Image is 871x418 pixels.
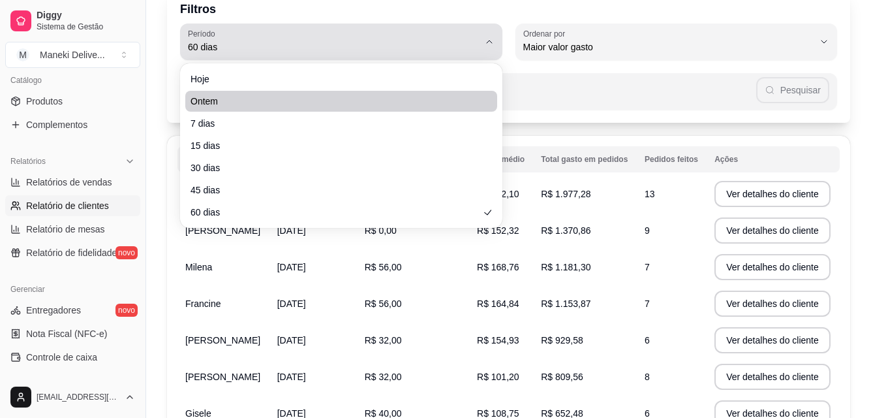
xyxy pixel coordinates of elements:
[191,139,479,152] span: 15 dias
[26,95,63,108] span: Produtos
[277,298,306,309] span: [DATE]
[185,262,212,272] span: Milena
[26,246,117,259] span: Relatório de fidelidade
[26,304,81,317] span: Entregadores
[277,372,306,382] span: [DATE]
[477,189,519,199] span: R$ 152,10
[26,327,107,340] span: Nota Fiscal (NFC-e)
[541,298,590,309] span: R$ 1.153,87
[185,225,260,236] span: [PERSON_NAME]
[714,327,831,353] button: Ver detalhes do cliente
[191,161,479,174] span: 30 dias
[645,372,650,382] span: 8
[477,225,519,236] span: R$ 152,32
[541,335,583,346] span: R$ 929,58
[191,117,479,130] span: 7 dias
[533,146,637,172] th: Total gasto em pedidos
[5,70,140,91] div: Catálogo
[365,298,402,309] span: R$ 56,00
[188,28,219,39] label: Período
[26,176,112,189] span: Relatórios de vendas
[714,217,831,244] button: Ver detalhes do cliente
[277,225,306,236] span: [DATE]
[37,22,135,32] span: Sistema de Gestão
[26,199,109,212] span: Relatório de clientes
[707,146,840,172] th: Ações
[185,372,260,382] span: [PERSON_NAME]
[477,262,519,272] span: R$ 168,76
[37,10,135,22] span: Diggy
[185,298,221,309] span: Francine
[645,189,655,199] span: 13
[277,335,306,346] span: [DATE]
[523,28,570,39] label: Ordenar por
[541,225,590,236] span: R$ 1.370,86
[714,291,831,317] button: Ver detalhes do cliente
[26,374,96,387] span: Controle de fiado
[26,351,97,364] span: Controle de caixa
[26,118,87,131] span: Complementos
[645,335,650,346] span: 6
[191,95,479,108] span: Ontem
[191,72,479,86] span: Hoje
[714,254,831,280] button: Ver detalhes do cliente
[523,40,814,54] span: Maior valor gasto
[541,189,590,199] span: R$ 1.977,28
[26,223,105,236] span: Relatório de mesas
[185,335,260,346] span: [PERSON_NAME]
[477,335,519,346] span: R$ 154,93
[5,279,140,300] div: Gerenciar
[714,181,831,207] button: Ver detalhes do cliente
[365,225,397,236] span: R$ 0,00
[541,262,590,272] span: R$ 1.181,30
[277,262,306,272] span: [DATE]
[191,206,479,219] span: 60 dias
[177,146,269,172] th: Nome
[477,298,519,309] span: R$ 164,84
[477,372,519,382] span: R$ 101,20
[365,372,402,382] span: R$ 32,00
[40,48,105,61] div: Maneki Delive ...
[191,184,479,197] span: 45 dias
[645,225,650,236] span: 9
[645,298,650,309] span: 7
[16,48,29,61] span: M
[365,335,402,346] span: R$ 32,00
[365,262,402,272] span: R$ 56,00
[188,40,479,54] span: 60 dias
[637,146,707,172] th: Pedidos feitos
[714,364,831,390] button: Ver detalhes do cliente
[645,262,650,272] span: 7
[541,372,583,382] span: R$ 809,56
[37,392,119,402] span: [EMAIL_ADDRESS][DOMAIN_NAME]
[10,156,46,167] span: Relatórios
[5,42,140,68] button: Select a team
